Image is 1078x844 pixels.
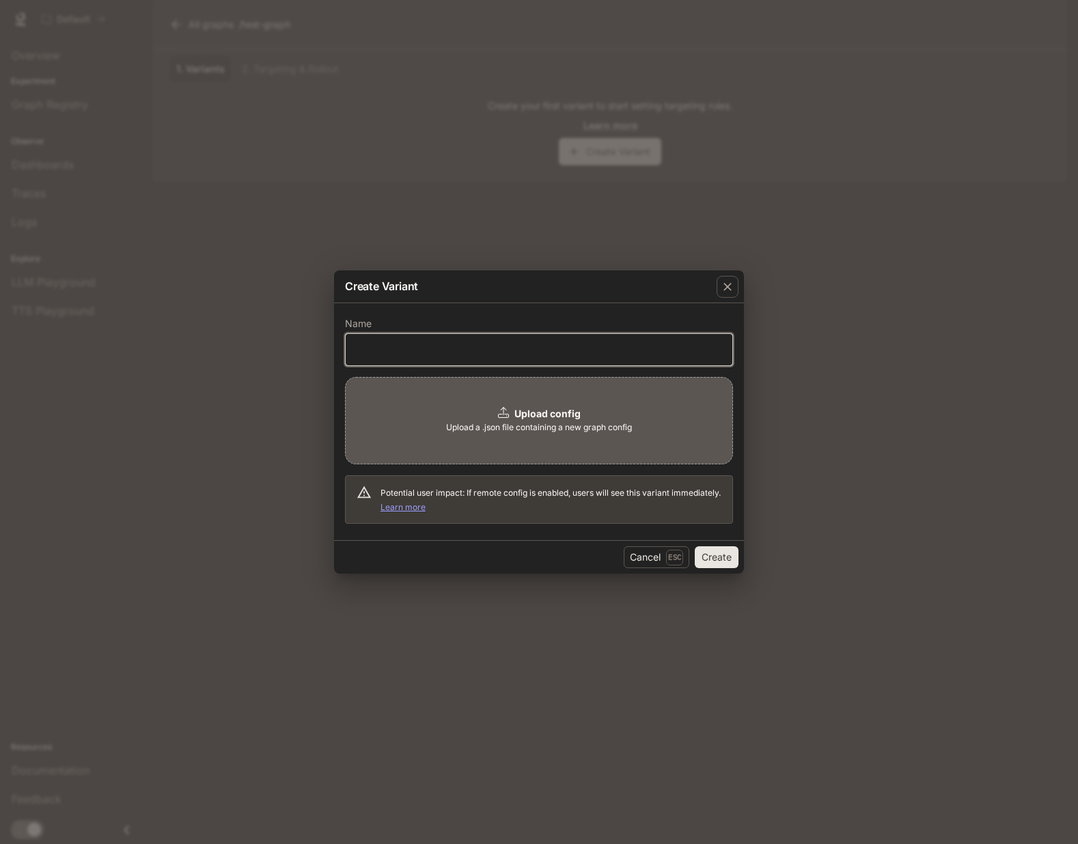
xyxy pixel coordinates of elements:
b: Upload config [514,408,581,419]
button: Create [695,546,738,568]
a: Learn more [381,502,426,512]
p: Esc [666,550,683,565]
span: Potential user impact: If remote config is enabled, users will see this variant immediately. [381,488,721,512]
span: Upload a .json file containing a new graph config [446,421,632,434]
p: Name [345,319,372,328]
button: CancelEsc [624,546,689,568]
p: Create Variant [345,278,418,294]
